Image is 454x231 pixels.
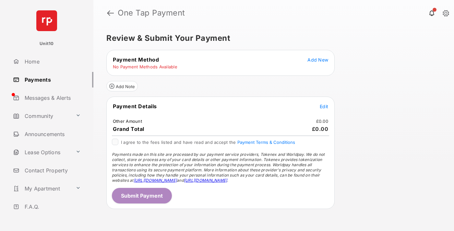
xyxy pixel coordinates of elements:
[134,178,177,183] a: [URL][DOMAIN_NAME]
[10,90,93,106] a: Messages & Alerts
[118,9,185,17] strong: One Tap Payment
[10,72,93,87] a: Payments
[40,40,54,47] p: Unit10
[113,64,178,70] td: No Payment Methods Available
[10,108,73,124] a: Community
[113,126,144,132] span: Grand Total
[112,188,172,203] button: Submit Payment
[36,10,57,31] img: svg+xml;base64,PHN2ZyB4bWxucz0iaHR0cDovL3d3dy53My5vcmcvMjAwMC9zdmciIHdpZHRoPSI2NCIgaGVpZ2h0PSI2NC...
[106,81,138,91] button: Add Note
[307,57,328,63] span: Add New
[316,118,329,124] td: £0.00
[113,56,159,63] span: Payment Method
[312,126,329,132] span: £0.00
[10,199,93,214] a: F.A.Q.
[121,140,295,145] span: I agree to the fees listed and have read and accept the
[113,103,157,110] span: Payment Details
[10,144,73,160] a: Lease Options
[307,56,328,63] button: Add New
[237,140,295,145] button: I agree to the fees listed and have read and accept the
[10,54,93,69] a: Home
[10,181,73,196] a: My Apartment
[113,118,142,124] td: Other Amount
[320,103,328,110] button: Edit
[184,178,227,183] a: [URL][DOMAIN_NAME]
[10,163,93,178] a: Contact Property
[320,104,328,109] span: Edit
[10,126,93,142] a: Announcements
[112,152,325,183] span: Payments made on this site are processed by our payment service providers, Tokenex and Worldpay. ...
[106,34,436,42] h5: Review & Submit Your Payment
